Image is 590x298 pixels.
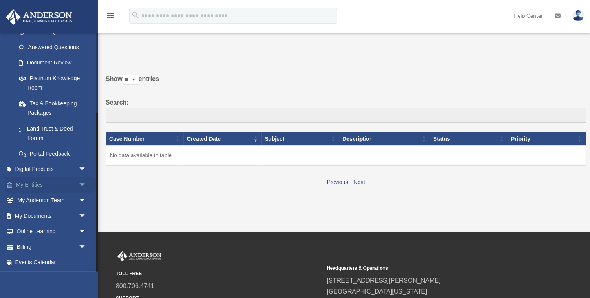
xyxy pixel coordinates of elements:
span: arrow_drop_down [79,224,94,240]
small: Headquarters & Operations [327,264,532,272]
a: Portal Feedback [11,146,94,162]
a: Digital Productsarrow_drop_down [5,162,98,177]
span: arrow_drop_down [79,239,94,255]
small: TOLL FREE [116,270,321,278]
label: Search: [106,97,586,123]
a: 800.706.4741 [116,283,154,289]
span: arrow_drop_down [79,208,94,224]
a: Events Calendar [5,255,98,270]
a: Billingarrow_drop_down [5,239,98,255]
a: My Anderson Teamarrow_drop_down [5,193,98,208]
img: User Pic [572,10,584,21]
a: [STREET_ADDRESS][PERSON_NAME] [327,277,441,284]
a: Document Review [11,55,94,71]
img: Anderson Advisors Platinum Portal [4,9,75,25]
th: Created Date: activate to sort column ascending [184,132,262,146]
select: Showentries [123,75,139,85]
a: menu [106,14,115,20]
th: Status: activate to sort column ascending [430,132,508,146]
a: Previous [327,179,348,185]
span: arrow_drop_down [79,162,94,178]
input: Search: [106,108,586,123]
img: Anderson Advisors Platinum Portal [116,251,163,261]
td: No data available in table [106,145,586,165]
a: Next [354,179,365,185]
th: Subject: activate to sort column ascending [262,132,339,146]
th: Description: activate to sort column ascending [339,132,430,146]
a: Answered Questions [11,39,90,55]
a: Land Trust & Deed Forum [11,121,94,146]
a: [GEOGRAPHIC_DATA][US_STATE] [327,288,427,295]
span: arrow_drop_down [79,177,94,193]
label: Show entries [106,74,586,92]
th: Case Number: activate to sort column ascending [106,132,184,146]
i: menu [106,11,115,20]
i: search [131,11,140,19]
a: Online Learningarrow_drop_down [5,224,98,239]
a: My Documentsarrow_drop_down [5,208,98,224]
span: arrow_drop_down [79,193,94,209]
a: My Entitiesarrow_drop_down [5,177,98,193]
th: Priority: activate to sort column ascending [508,132,586,146]
a: Tax & Bookkeeping Packages [11,96,94,121]
a: Platinum Knowledge Room [11,70,94,96]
